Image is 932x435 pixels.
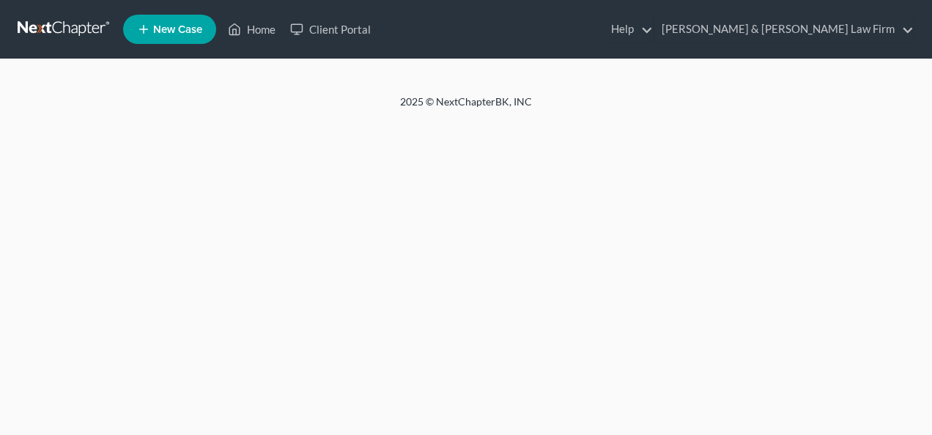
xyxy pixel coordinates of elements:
a: [PERSON_NAME] & [PERSON_NAME] Law Firm [654,16,914,42]
a: Home [221,16,283,42]
new-legal-case-button: New Case [123,15,216,44]
a: Help [604,16,653,42]
div: 2025 © NextChapterBK, INC [48,94,884,121]
a: Client Portal [283,16,378,42]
